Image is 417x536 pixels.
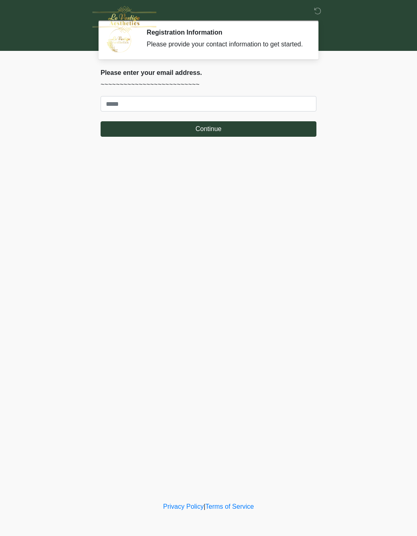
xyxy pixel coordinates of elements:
a: Terms of Service [205,503,254,510]
a: | [204,503,205,510]
p: ~~~~~~~~~~~~~~~~~~~~~~~~~~ [101,80,316,90]
button: Continue [101,121,316,137]
img: Agent Avatar [107,28,131,53]
a: Privacy Policy [163,503,204,510]
div: Please provide your contact information to get started. [147,39,304,49]
img: Le Vestige Aesthetics Logo [92,6,156,33]
h2: Please enter your email address. [101,69,316,77]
